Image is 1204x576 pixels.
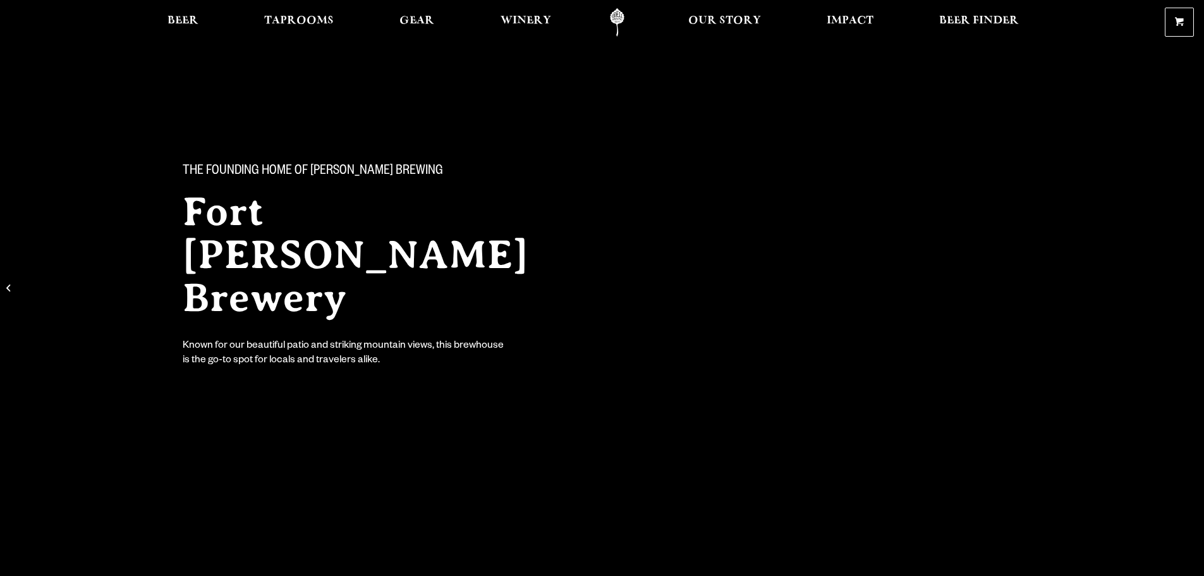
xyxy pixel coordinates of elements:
[492,8,559,37] a: Winery
[939,16,1019,26] span: Beer Finder
[680,8,769,37] a: Our Story
[931,8,1027,37] a: Beer Finder
[593,8,641,37] a: Odell Home
[818,8,882,37] a: Impact
[167,16,198,26] span: Beer
[827,16,873,26] span: Impact
[264,16,334,26] span: Taprooms
[183,340,506,369] div: Known for our beautiful patio and striking mountain views, this brewhouse is the go-to spot for l...
[399,16,434,26] span: Gear
[256,8,342,37] a: Taprooms
[391,8,442,37] a: Gear
[688,16,761,26] span: Our Story
[183,190,577,319] h2: Fort [PERSON_NAME] Brewery
[159,8,207,37] a: Beer
[501,16,551,26] span: Winery
[183,164,443,180] span: The Founding Home of [PERSON_NAME] Brewing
